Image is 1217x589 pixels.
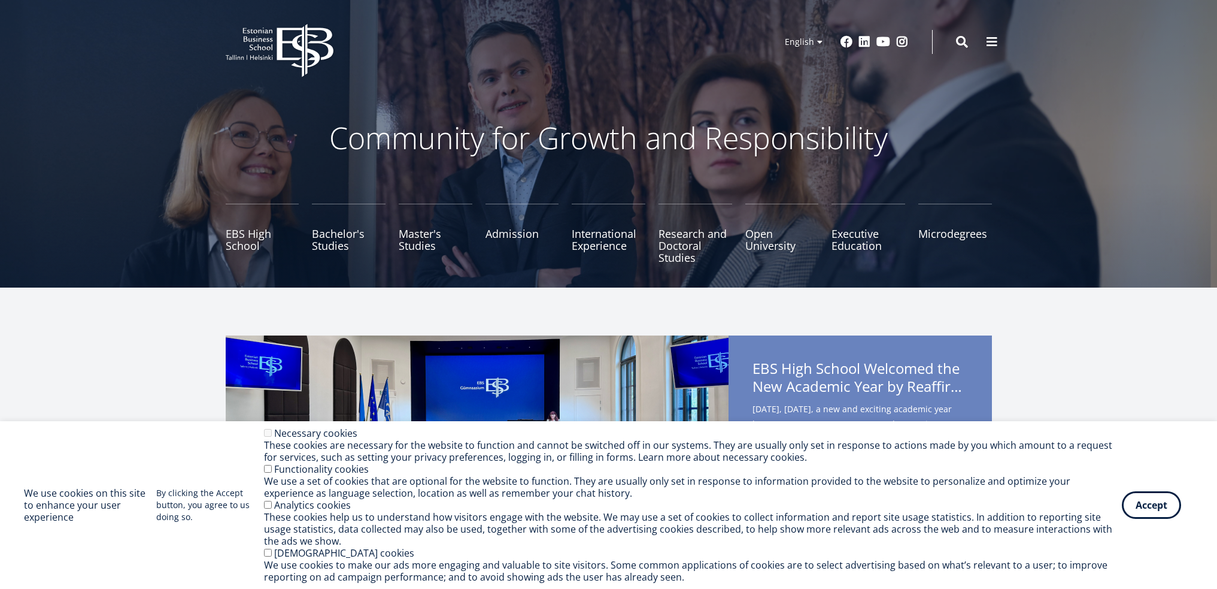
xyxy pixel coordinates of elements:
p: By clicking the Accept button, you agree to us doing so. [156,487,264,523]
a: Instagram [896,36,908,48]
a: Master's Studies [399,204,472,264]
img: a [226,336,729,563]
a: International Experience [572,204,645,264]
a: EBS High School [226,204,299,264]
a: Linkedin [858,36,870,48]
button: Accept [1122,491,1181,519]
a: Facebook [840,36,852,48]
a: Executive Education [831,204,905,264]
a: Research and Doctoral Studies [658,204,732,264]
h2: We use cookies on this site to enhance your user experience [24,487,156,523]
a: Bachelor's Studies [312,204,386,264]
a: Open University [745,204,819,264]
div: These cookies are necessary for the website to function and cannot be switched off in our systems... [264,439,1122,463]
span: EBS High School Welcomed the [752,360,968,399]
div: These cookies help us to understand how visitors engage with the website. We may use a set of coo... [264,511,1122,547]
a: Youtube [876,36,890,48]
div: We use a set of cookies that are optional for the website to function. They are usually only set ... [264,475,1122,499]
label: [DEMOGRAPHIC_DATA] cookies [274,546,414,560]
label: Analytics cookies [274,499,351,512]
span: [DATE], [DATE], a new and exciting academic year began at [GEOGRAPHIC_DATA]. At the opening cerem... [752,401,968,481]
label: Functionality cookies [274,463,369,476]
a: Admission [485,204,559,264]
div: We use cookies to make our ads more engaging and valuable to site visitors. Some common applicati... [264,559,1122,583]
label: Necessary cookies [274,427,357,440]
a: Microdegrees [918,204,992,264]
span: New Academic Year by Reaffirming Its Core Values [752,377,968,395]
p: Community for Growth and Responsibility [292,120,926,156]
